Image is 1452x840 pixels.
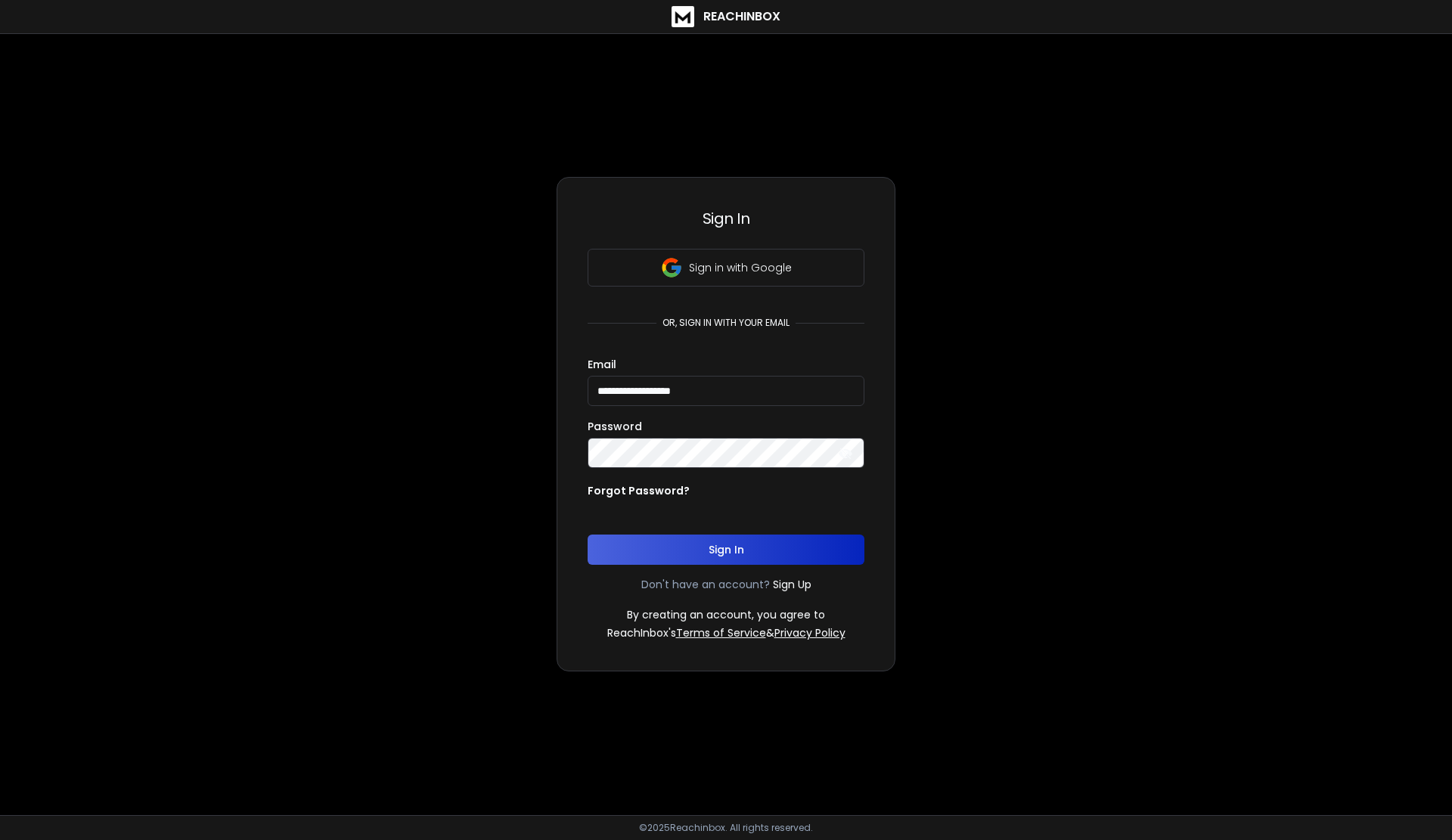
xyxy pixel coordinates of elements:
[676,625,766,640] a: Terms of Service
[588,359,616,370] label: Email
[588,535,864,565] button: Sign In
[774,625,845,640] a: Privacy Policy
[588,421,642,432] label: Password
[773,577,811,592] a: Sign Up
[641,577,770,592] p: Don't have an account?
[656,317,796,329] p: or, sign in with your email
[588,208,864,229] h3: Sign In
[607,625,845,640] p: ReachInbox's &
[627,607,825,622] p: By creating an account, you agree to
[703,8,780,26] h1: ReachInbox
[639,822,813,834] p: © 2025 Reachinbox. All rights reserved.
[672,6,694,27] img: logo
[672,6,780,27] a: ReachInbox
[588,249,864,287] button: Sign in with Google
[689,260,792,275] p: Sign in with Google
[588,483,690,498] p: Forgot Password?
